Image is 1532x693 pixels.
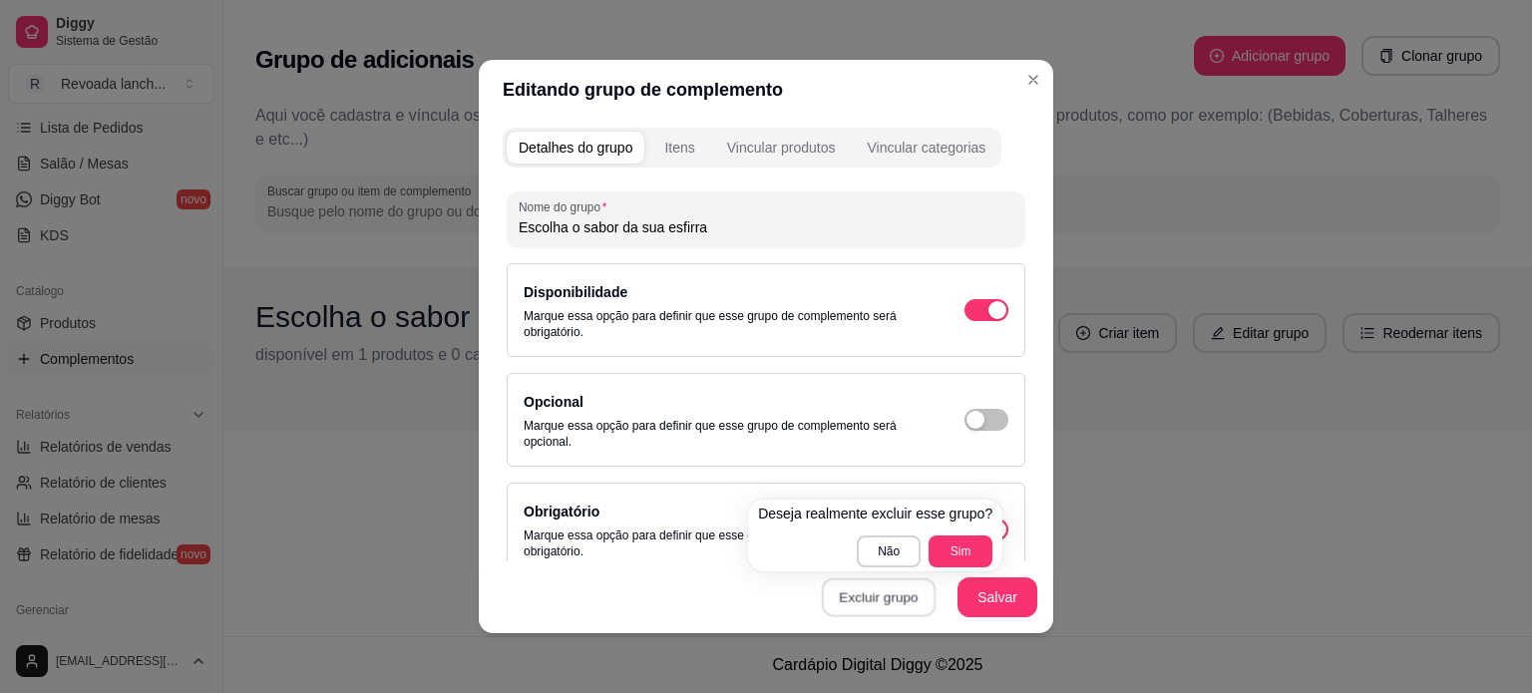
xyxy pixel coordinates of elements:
button: Excluir grupo [822,578,936,617]
label: Disponibilidade [524,284,627,300]
button: Salvar [957,577,1037,617]
button: Não [857,535,921,567]
div: Vincular produtos [727,138,836,158]
button: Sim [929,535,992,567]
p: Marque essa opção para definir que esse grupo de complemento será opcional. [524,418,925,450]
label: Nome do grupo [519,198,613,215]
div: complement-group [503,128,1001,168]
header: Editando grupo de complemento [479,60,1053,120]
input: Nome do grupo [519,217,1013,237]
p: Marque essa opção para definir que esse grupo de complemento será obrigatório. [524,527,925,559]
div: Detalhes do grupo [519,138,632,158]
div: Vincular categorias [867,138,985,158]
div: complement-group [503,128,1029,168]
label: Opcional [524,394,583,410]
p: Deseja realmente excluir esse grupo? [758,504,992,523]
div: Itens [664,138,694,158]
label: Obrigatório [524,504,599,520]
button: Close [1017,64,1049,96]
p: Marque essa opção para definir que esse grupo de complemento será obrigatório. [524,308,925,340]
